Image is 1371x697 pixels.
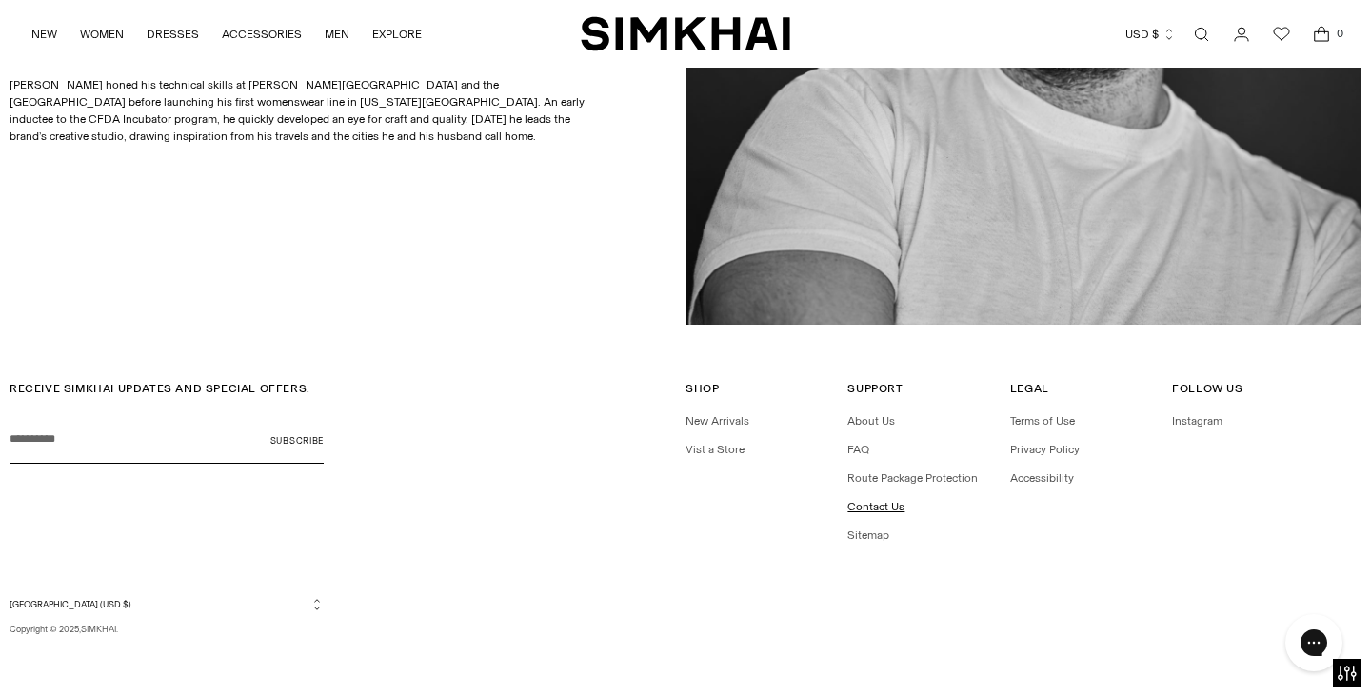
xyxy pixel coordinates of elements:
a: Instagram [1172,414,1222,428]
a: Accessibility [1010,471,1074,485]
a: Privacy Policy [1010,443,1080,456]
p: Copyright © 2025, . [10,623,324,636]
button: Subscribe [270,416,324,464]
a: MEN [325,13,349,55]
span: Support [847,382,903,395]
a: About Us [847,414,895,428]
iframe: Gorgias live chat messenger [1276,607,1352,678]
p: [PERSON_NAME] honed his technical skills at [PERSON_NAME][GEOGRAPHIC_DATA] and the [GEOGRAPHIC_DA... [10,76,591,145]
a: New Arrivals [685,414,749,428]
a: SIMKHAI [581,15,790,52]
a: Go to the account page [1222,15,1261,53]
a: Contact Us [847,500,904,513]
a: Sitemap [847,528,889,542]
a: FAQ [847,443,869,456]
a: Terms of Use [1010,414,1075,428]
button: USD $ [1125,13,1176,55]
button: [GEOGRAPHIC_DATA] (USD $) [10,597,324,611]
span: Follow Us [1172,382,1242,395]
a: Vist a Store [685,443,745,456]
a: NEW [31,13,57,55]
a: Open cart modal [1302,15,1341,53]
a: Route Package Protection [847,471,978,485]
a: Wishlist [1262,15,1301,53]
span: RECEIVE SIMKHAI UPDATES AND SPECIAL OFFERS: [10,382,310,395]
a: ACCESSORIES [222,13,302,55]
a: WOMEN [80,13,124,55]
iframe: Sign Up via Text for Offers [15,625,191,682]
a: EXPLORE [372,13,422,55]
span: Shop [685,382,719,395]
a: DRESSES [147,13,199,55]
span: 0 [1331,25,1348,42]
span: Legal [1010,382,1049,395]
a: Open search modal [1182,15,1221,53]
